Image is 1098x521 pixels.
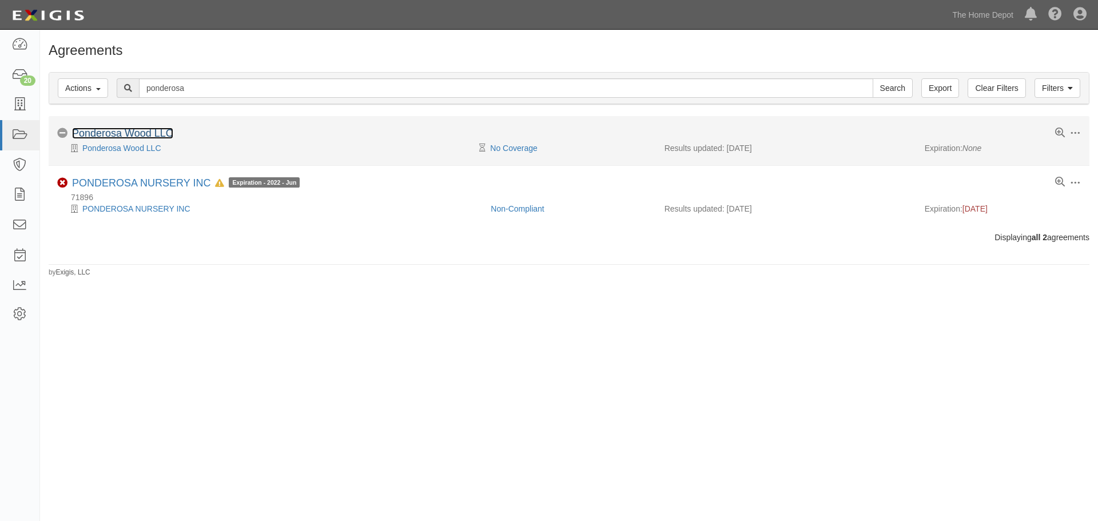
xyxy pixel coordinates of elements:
div: Displaying agreements [40,232,1098,243]
a: View results summary [1055,128,1065,138]
span: Actions [65,83,91,93]
div: Expiration: [925,142,1081,154]
a: Export [921,78,959,98]
div: 20 [20,75,35,86]
i: In Default since 06/22/2024 [215,180,224,188]
span: [DATE] [962,204,988,213]
a: Non-Compliant [491,204,544,213]
img: logo-5460c22ac91f19d4615b14bd174203de0afe785f0fc80cf4dbbc73dc1793850b.png [9,5,87,26]
div: PONDEROSA NURSERY INC [72,177,300,190]
a: PONDEROSA NURSERY INC [82,204,190,213]
div: Ponderosa Wood LLC [72,128,173,140]
a: No Coverage [490,144,538,153]
a: Clear Filters [968,78,1025,98]
a: Exigis, LLC [56,268,90,276]
b: all 2 [1032,233,1047,242]
i: No Coverage [57,128,67,138]
div: Results updated: [DATE] [665,203,908,214]
input: Search [139,78,873,98]
span: Expiration - 2022 - Jun [229,177,300,188]
em: None [962,144,981,153]
i: Non-Compliant [57,178,67,188]
input: Search [873,78,913,98]
a: PONDEROSA NURSERY INC [72,177,210,189]
div: PONDEROSA NURSERY INC [57,203,482,214]
i: Pending Review [479,144,486,152]
i: Help Center - Complianz [1048,8,1062,22]
div: Results updated: [DATE] [665,142,908,154]
a: Filters [1035,78,1080,98]
a: View results summary [1055,177,1065,188]
a: Ponderosa Wood LLC [72,128,173,139]
a: The Home Depot [946,3,1019,26]
a: Ponderosa Wood LLC [82,144,161,153]
div: Expiration: [925,203,1081,214]
button: Actions [58,78,108,98]
small: by [49,268,90,277]
div: 71896 [57,192,1089,203]
div: Ponderosa Wood LLC [57,142,482,154]
h1: Agreements [49,43,1089,58]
